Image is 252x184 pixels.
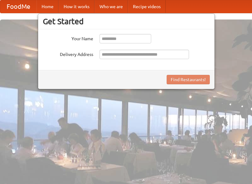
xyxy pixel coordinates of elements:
label: Delivery Address [43,50,93,58]
a: Recipe videos [128,0,166,13]
label: Your Name [43,34,93,42]
a: Who we are [94,0,128,13]
a: FoodMe [0,0,37,13]
a: Home [37,0,59,13]
button: Find Restaurants! [167,75,210,84]
a: How it works [59,0,94,13]
h3: Get Started [43,17,210,26]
